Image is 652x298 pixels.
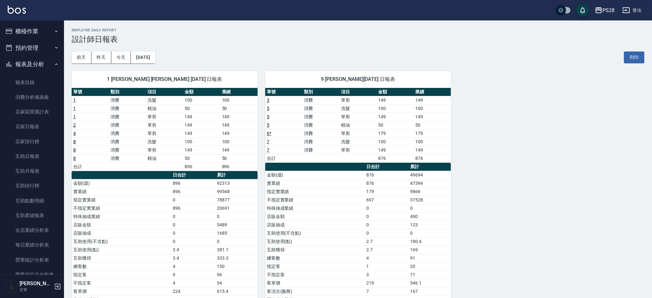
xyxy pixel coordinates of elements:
[267,122,269,128] a: 5
[414,137,451,146] td: 100
[409,237,451,246] td: 180.6
[409,262,451,271] td: 20
[365,204,409,212] td: 0
[302,146,339,154] td: 消費
[267,114,269,119] a: 5
[220,96,258,104] td: 100
[72,35,644,44] h3: 設計師日報表
[377,146,414,154] td: 149
[183,137,220,146] td: 100
[146,137,183,146] td: 洗髮
[220,137,258,146] td: 100
[72,262,171,271] td: 總客數
[183,129,220,137] td: 149
[220,154,258,162] td: 50
[624,51,644,63] button: 列印
[339,88,377,96] th: 項目
[3,119,61,134] a: 店家日報表
[215,221,258,229] td: 5489
[302,137,339,146] td: 消費
[183,88,220,96] th: 金額
[3,23,61,40] button: 櫃檯作業
[273,76,443,82] span: 9 [PERSON_NAME][DATE] 日報表
[365,196,409,204] td: 697
[409,287,451,295] td: 167
[414,88,451,96] th: 業績
[265,271,365,279] td: 不指定客
[220,104,258,113] td: 50
[220,121,258,129] td: 149
[215,254,258,262] td: 333.3
[5,280,18,293] img: Person
[72,28,644,32] h2: Employee Daily Report
[73,131,76,136] a: 4
[365,246,409,254] td: 2.7
[171,221,215,229] td: 0
[146,129,183,137] td: 單剪
[365,229,409,237] td: 0
[620,4,644,16] button: 登出
[414,129,451,137] td: 179
[131,51,155,63] button: [DATE]
[215,237,258,246] td: 0
[72,287,171,295] td: 客單價
[3,178,61,193] a: 互助排行榜
[265,196,365,204] td: 不指定實業績
[220,162,258,171] td: 896
[265,187,365,196] td: 指定實業績
[409,171,451,179] td: 49694
[171,171,215,179] th: 日合計
[302,104,339,113] td: 消費
[265,88,451,163] table: a dense table
[414,96,451,104] td: 149
[265,204,365,212] td: 特殊抽成業績
[339,104,377,113] td: 洗髮
[183,96,220,104] td: 100
[3,90,61,105] a: 消費分析儀表板
[72,254,171,262] td: 互助獲得
[109,104,146,113] td: 消費
[3,40,61,56] button: 預約管理
[409,163,451,171] th: 累計
[183,121,220,129] td: 149
[409,179,451,187] td: 47394
[73,122,76,128] a: 2
[3,267,61,282] a: 營業項目月分析表
[215,179,258,187] td: 92313
[302,88,339,96] th: 類別
[302,129,339,137] td: 消費
[72,88,258,171] table: a dense table
[109,129,146,137] td: 消費
[72,246,171,254] td: 互助使用(點)
[146,88,183,96] th: 項目
[215,271,258,279] td: 96
[215,246,258,254] td: 381.1
[8,6,26,14] img: Logo
[414,104,451,113] td: 100
[302,113,339,121] td: 消費
[339,113,377,121] td: 單剪
[72,162,109,171] td: 合計
[302,121,339,129] td: 消費
[377,88,414,96] th: 金額
[183,113,220,121] td: 149
[171,246,215,254] td: 3.4
[109,137,146,146] td: 消費
[409,196,451,204] td: 37528
[73,139,76,144] a: 8
[79,76,250,82] span: 1 [PERSON_NAME] [PERSON_NAME] [DATE] 日報表
[339,129,377,137] td: 單剪
[146,154,183,162] td: 精油
[409,221,451,229] td: 123
[267,106,269,111] a: 5
[171,187,215,196] td: 896
[339,146,377,154] td: 單剪
[3,238,61,252] a: 每日業績分析表
[215,212,258,221] td: 0
[265,279,365,287] td: 客單價
[215,171,258,179] th: 累計
[183,162,220,171] td: 896
[215,204,258,212] td: 20691
[111,51,131,63] button: 今天
[3,105,61,119] a: 店家區間累計表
